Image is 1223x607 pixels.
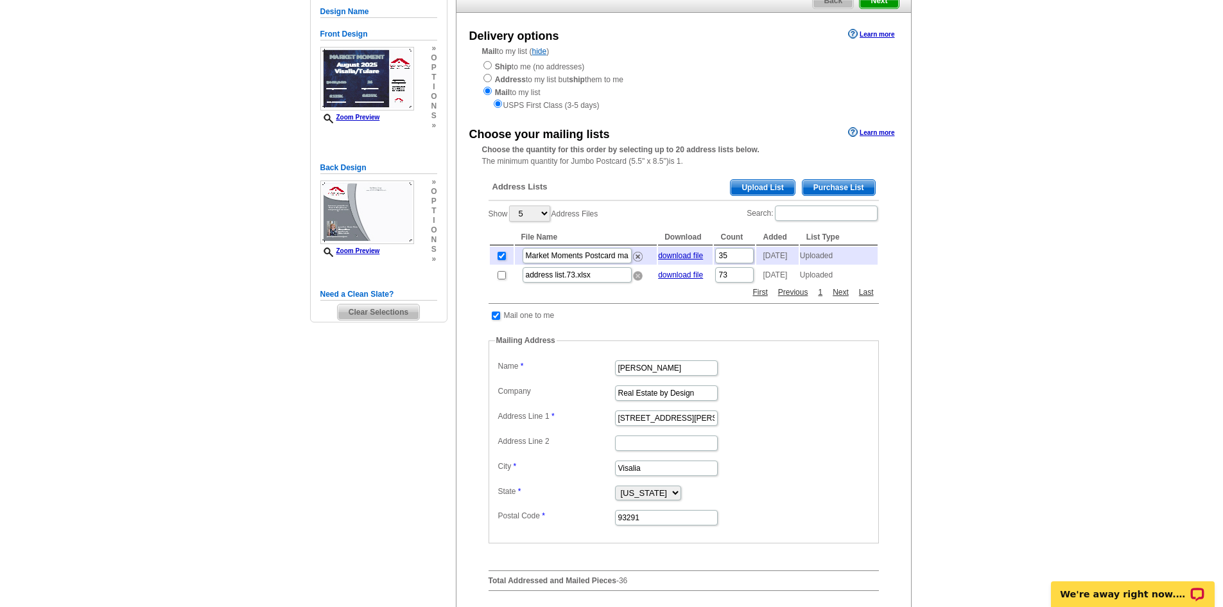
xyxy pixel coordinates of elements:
[775,286,811,298] a: Previous
[800,229,878,245] th: List Type
[482,145,759,154] strong: Choose the quantity for this order by selecting up to 20 address lists below.
[482,98,885,111] div: USPS First Class (3-5 days)
[815,286,826,298] a: 1
[633,249,643,258] a: Remove this list
[495,335,557,346] legend: Mailing Address
[749,286,770,298] a: First
[338,304,419,320] span: Clear Selections
[320,288,437,301] h5: Need a Clean Slate?
[498,410,614,422] label: Address Line 1
[431,111,437,121] span: s
[747,204,878,222] label: Search:
[619,576,627,585] span: 36
[498,486,614,497] label: State
[848,29,894,39] a: Learn more
[489,576,616,585] strong: Total Addressed and Mailed Pieces
[320,180,414,244] img: small-thumb.jpg
[515,229,657,245] th: File Name
[498,461,614,472] label: City
[492,181,548,193] span: Address Lists
[431,206,437,216] span: t
[495,62,512,71] strong: Ship
[431,187,437,197] span: o
[482,170,885,601] div: -
[469,28,559,45] div: Delivery options
[431,225,437,235] span: o
[509,206,550,222] select: ShowAddress Files
[482,47,497,56] strong: Mail
[856,286,877,298] a: Last
[848,127,894,137] a: Learn more
[320,28,437,40] h5: Front Design
[431,216,437,225] span: i
[320,247,380,254] a: Zoom Preview
[633,268,643,277] a: Remove this list
[503,309,555,322] td: Mail one to me
[756,266,798,284] td: [DATE]
[498,385,614,397] label: Company
[802,180,875,195] span: Purchase List
[431,235,437,245] span: n
[498,510,614,522] label: Postal Code
[431,197,437,206] span: p
[800,247,878,265] td: Uploaded
[431,101,437,111] span: n
[431,53,437,63] span: o
[469,126,610,143] div: Choose your mailing lists
[731,180,794,195] span: Upload List
[320,6,437,18] h5: Design Name
[658,229,713,245] th: Download
[532,47,547,56] a: hide
[431,73,437,82] span: t
[431,177,437,187] span: »
[498,435,614,447] label: Address Line 2
[658,251,703,260] a: download file
[431,82,437,92] span: i
[756,229,798,245] th: Added
[489,204,598,223] label: Show Address Files
[569,75,585,84] strong: ship
[320,162,437,174] h5: Back Design
[431,44,437,53] span: »
[829,286,852,298] a: Next
[495,75,526,84] strong: Address
[775,206,878,221] input: Search:
[633,252,643,261] img: delete.png
[431,245,437,254] span: s
[431,254,437,264] span: »
[320,114,380,121] a: Zoom Preview
[320,47,414,110] img: small-thumb.jpg
[756,247,798,265] td: [DATE]
[482,60,885,111] div: to me (no addresses) to my list but them to me to my list
[456,144,911,167] div: The minimum quantity for Jumbo Postcard (5.5" x 8.5")is 1.
[1043,567,1223,607] iframe: LiveChat chat widget
[633,271,643,281] img: deleteOver.png
[431,121,437,130] span: »
[498,360,614,372] label: Name
[714,229,755,245] th: Count
[456,46,911,111] div: to my list ( )
[431,92,437,101] span: o
[800,266,878,284] td: Uploaded
[431,63,437,73] span: p
[658,270,703,279] a: download file
[495,88,510,97] strong: Mail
